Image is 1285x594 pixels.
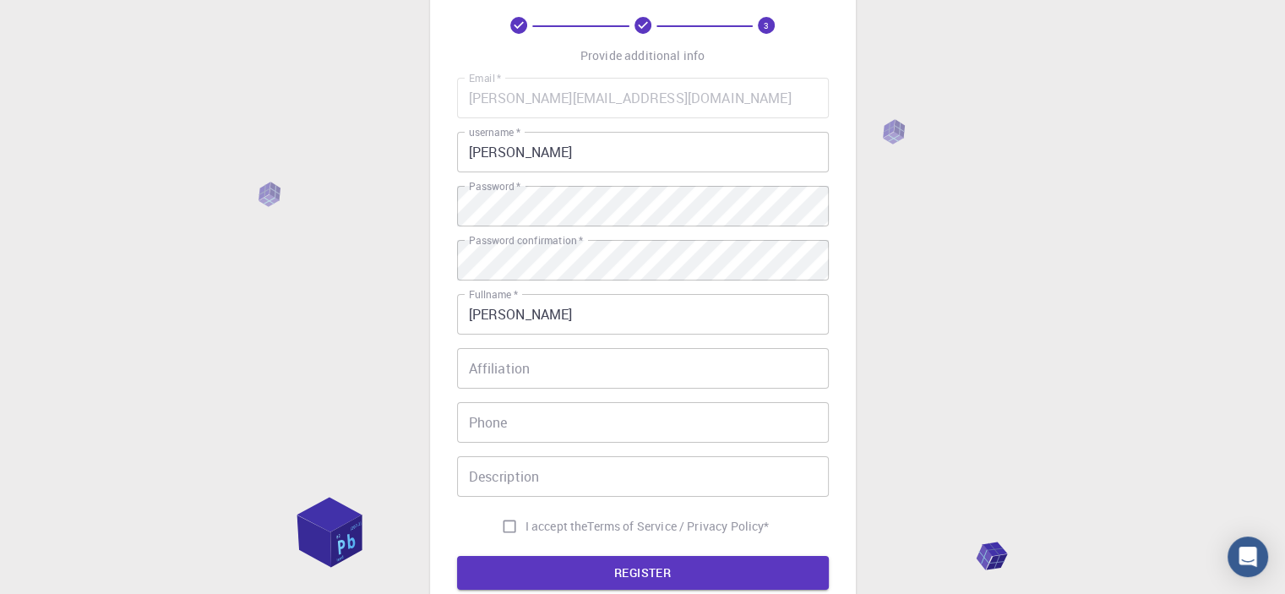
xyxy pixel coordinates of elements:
button: REGISTER [457,556,829,590]
div: Open Intercom Messenger [1228,537,1268,577]
text: 3 [764,19,769,31]
a: Terms of Service / Privacy Policy* [587,518,769,535]
label: Fullname [469,287,518,302]
p: Provide additional info [580,47,705,64]
p: Terms of Service / Privacy Policy * [587,518,769,535]
span: I accept the [525,518,588,535]
label: Password [469,179,520,193]
label: Password confirmation [469,233,583,248]
label: Email [469,71,501,85]
label: username [469,125,520,139]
